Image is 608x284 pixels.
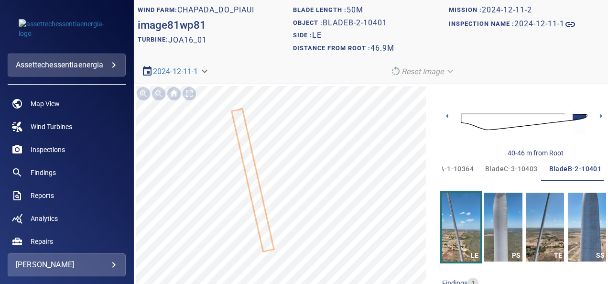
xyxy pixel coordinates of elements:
[293,44,370,53] h1: Distance from root :
[402,67,444,76] em: Reset Image
[526,193,565,262] a: TE
[8,54,126,76] div: assettechessentiaenergia
[138,63,214,80] div: 2024-12-11-1
[510,250,522,262] div: PS
[370,44,394,53] h1: 46.9m
[182,86,197,101] div: Toggle full page
[293,19,323,28] h1: Object :
[136,86,151,101] div: Zoom in
[8,92,126,115] a: map noActive
[386,63,459,80] div: Reset Image
[16,57,118,73] div: assettechessentiaenergia
[138,19,206,32] h2: image81wp81
[449,21,514,28] h1: Inspection name :
[312,31,322,40] h1: LE
[8,230,126,253] a: repairs noActive
[508,148,564,158] div: 40-46 m from Root
[514,19,576,30] a: 2024-12-11-1
[8,138,126,161] a: inspections noActive
[514,20,565,29] h1: 2024-12-11-1
[8,161,126,184] a: findings noActive
[552,250,564,262] div: TE
[166,86,182,101] div: Go home
[138,6,177,15] h1: WIND FARM:
[31,168,56,177] span: Findings
[177,6,254,15] h1: Chapada_do_Piaui
[323,19,387,28] h1: bladeB-2-10401
[293,6,347,15] h1: Blade length :
[31,237,53,246] span: Repairs
[31,145,65,154] span: Inspections
[485,163,538,175] span: bladeC-3-10403
[8,115,126,138] a: windturbines noActive
[16,257,118,273] div: [PERSON_NAME]
[31,99,60,109] span: Map View
[468,250,480,262] div: LE
[19,19,114,38] img: assettechessentiaenergia-logo
[151,86,166,101] div: Zoom out
[8,184,126,207] a: reports noActive
[568,193,606,262] a: SS
[594,250,606,262] div: SS
[31,122,72,131] span: Wind Turbines
[461,107,587,137] img: d
[8,207,126,230] a: analytics noActive
[153,67,198,76] a: 2024-12-11-1
[138,35,168,44] h2: TURBINE:
[293,31,312,40] h1: Side :
[31,214,58,223] span: Analytics
[442,193,480,262] a: LE
[31,191,54,200] span: Reports
[482,6,532,15] h1: 2024-12-11-2
[421,163,474,175] span: bladeA-1-10364
[549,163,602,175] span: bladeB-2-10401
[449,6,482,15] h1: Mission :
[347,6,363,15] h1: 50m
[484,193,522,262] a: PS
[168,35,207,44] h2: JOA16_01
